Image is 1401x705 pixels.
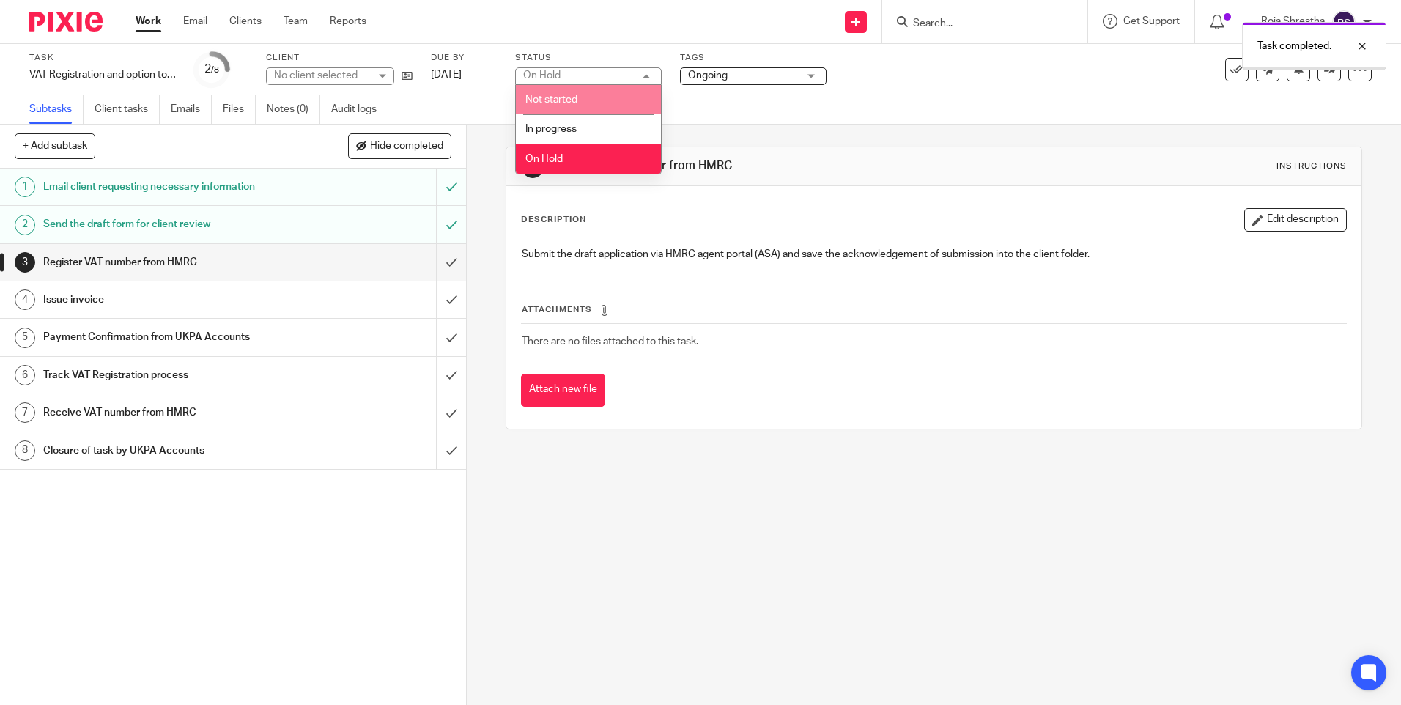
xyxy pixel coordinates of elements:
[525,154,563,164] span: On Hold
[523,70,561,81] div: On Hold
[552,158,965,174] h1: Register VAT number from HMRC
[43,364,295,386] h1: Track VAT Registration process
[15,177,35,197] div: 1
[522,306,592,314] span: Attachments
[521,374,605,407] button: Attach new file
[204,61,219,78] div: 2
[688,70,728,81] span: Ongoing
[15,133,95,158] button: + Add subtask
[1332,10,1356,34] img: svg%3E
[29,95,84,124] a: Subtasks
[15,365,35,385] div: 6
[525,124,577,134] span: In progress
[15,252,35,273] div: 3
[1257,39,1331,53] p: Task completed.
[431,70,462,80] span: [DATE]
[229,14,262,29] a: Clients
[284,14,308,29] a: Team
[29,12,103,32] img: Pixie
[525,95,577,105] span: Not started
[515,52,662,64] label: Status
[95,95,160,124] a: Client tasks
[29,52,176,64] label: Task
[43,440,295,462] h1: Closure of task by UKPA Accounts
[370,141,443,152] span: Hide completed
[267,95,320,124] a: Notes (0)
[266,52,413,64] label: Client
[15,440,35,461] div: 8
[15,215,35,235] div: 2
[15,328,35,348] div: 5
[522,336,698,347] span: There are no files attached to this task.
[43,251,295,273] h1: Register VAT number from HMRC
[183,14,207,29] a: Email
[1276,160,1347,172] div: Instructions
[274,68,369,83] div: No client selected
[43,289,295,311] h1: Issue invoice
[29,67,176,82] div: VAT Registration and option to tax
[331,95,388,124] a: Audit logs
[223,95,256,124] a: Files
[43,176,295,198] h1: Email client requesting necessary information
[15,402,35,423] div: 7
[43,402,295,424] h1: Receive VAT number from HMRC
[171,95,212,124] a: Emails
[43,213,295,235] h1: Send the draft form for client review
[136,14,161,29] a: Work
[521,214,586,226] p: Description
[211,66,219,74] small: /8
[1244,208,1347,232] button: Edit description
[348,133,451,158] button: Hide completed
[431,52,497,64] label: Due by
[522,247,1345,262] p: Submit the draft application via HMRC agent portal (ASA) and save the acknowledgement of submissi...
[330,14,366,29] a: Reports
[43,326,295,348] h1: Payment Confirmation from UKPA Accounts
[15,289,35,310] div: 4
[680,52,827,64] label: Tags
